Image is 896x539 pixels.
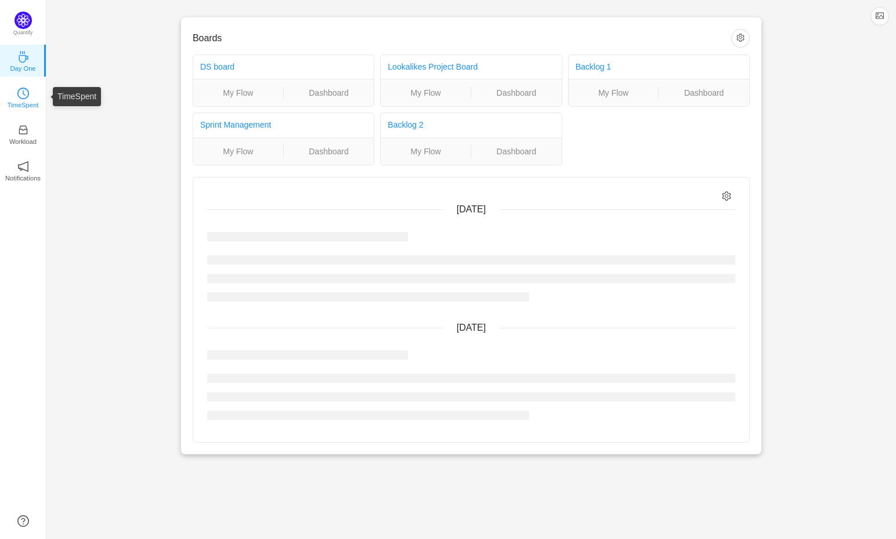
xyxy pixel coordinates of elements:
p: Workload [9,136,37,147]
a: Dashboard [284,86,374,99]
img: Quantify [15,12,32,29]
i: icon: notification [17,161,29,172]
p: TimeSpent [8,100,39,110]
a: My Flow [381,86,471,99]
a: Backlog 2 [388,120,423,129]
a: Dashboard [471,86,562,99]
span: [DATE] [457,204,486,214]
a: Dashboard [659,86,749,99]
i: icon: clock-circle [17,88,29,99]
button: icon: picture [870,7,889,26]
a: icon: notificationNotifications [17,164,29,176]
h3: Boards [193,32,731,44]
a: icon: coffeeDay One [17,55,29,66]
a: My Flow [193,145,283,158]
a: Sprint Management [200,120,271,129]
i: icon: coffee [17,51,29,63]
a: Dashboard [284,145,374,158]
p: Notifications [5,173,41,183]
a: Backlog 1 [576,62,611,71]
i: icon: inbox [17,124,29,136]
a: My Flow [193,86,283,99]
a: icon: clock-circleTimeSpent [17,91,29,103]
a: icon: question-circle [17,515,29,527]
a: icon: inboxWorkload [17,128,29,139]
p: Quantify [13,29,33,37]
a: My Flow [381,145,471,158]
button: icon: setting [731,29,750,48]
a: Dashboard [471,145,562,158]
a: DS board [200,62,234,71]
p: Day One [10,63,35,74]
span: [DATE] [457,323,486,332]
i: icon: setting [722,191,732,201]
a: My Flow [569,86,659,99]
a: Lookalikes Project Board [388,62,478,71]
